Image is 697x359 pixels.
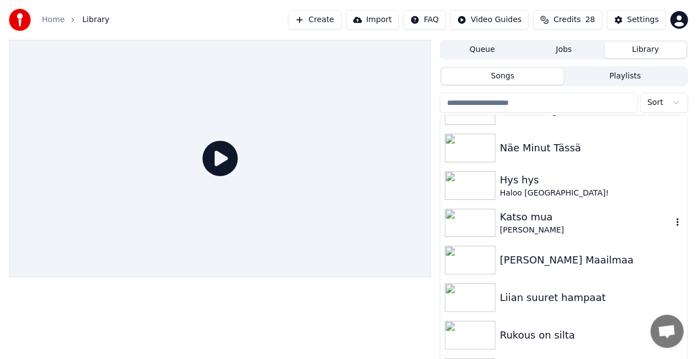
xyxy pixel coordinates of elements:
[403,10,446,30] button: FAQ
[441,68,564,85] button: Songs
[533,10,602,30] button: Credits28
[500,188,683,199] div: Haloo [GEOGRAPHIC_DATA]!
[42,14,109,25] nav: breadcrumb
[523,42,605,58] button: Jobs
[586,14,595,25] span: 28
[500,140,683,156] div: Näe Minut Tässä
[500,252,683,268] div: [PERSON_NAME] Maailmaa
[500,225,672,236] div: [PERSON_NAME]
[500,290,683,305] div: Liian suuret hampaat
[346,10,399,30] button: Import
[500,328,683,343] div: Rukous on silta
[500,209,672,225] div: Katso mua
[9,9,31,31] img: youka
[82,14,109,25] span: Library
[605,42,687,58] button: Library
[42,14,65,25] a: Home
[607,10,666,30] button: Settings
[441,42,523,58] button: Queue
[554,14,581,25] span: Credits
[647,97,663,108] span: Sort
[500,172,683,188] div: Hys hys
[564,68,687,85] button: Playlists
[450,10,529,30] button: Video Guides
[288,10,342,30] button: Create
[627,14,659,25] div: Settings
[651,315,684,348] div: Avoin keskustelu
